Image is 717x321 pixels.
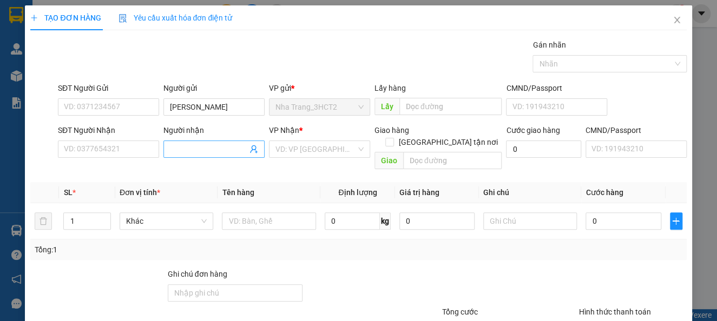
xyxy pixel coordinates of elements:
label: Ghi chú đơn hàng [168,270,227,278]
div: Người gửi [163,82,265,94]
span: VP Nhận [269,126,299,135]
img: logo.jpg [117,14,143,39]
input: VD: Bàn, Ghế [222,212,316,230]
div: SĐT Người Gửi [58,82,159,94]
span: TẠO ĐƠN HÀNG [30,14,101,22]
span: Lấy [374,98,399,115]
div: Người nhận [163,124,265,136]
span: user-add [249,145,258,153]
span: Khác [126,213,207,229]
div: SĐT Người Nhận [58,124,159,136]
span: Định lượng [338,188,377,197]
span: close [673,16,681,24]
li: (c) 2017 [91,51,149,65]
input: Ghi Chú [483,212,577,230]
span: Đơn vị tính [120,188,160,197]
span: Yêu cầu xuất hóa đơn điện tử [119,14,233,22]
div: CMND/Passport [506,82,607,94]
div: VP gửi [269,82,370,94]
div: Tổng: 1 [35,244,278,256]
span: Cước hàng [586,188,623,197]
b: Gửi khách hàng [67,16,107,66]
b: Phương Nam Express [14,70,60,139]
input: Dọc đường [403,152,502,169]
span: Nha Trang_3HCT2 [275,99,364,115]
span: Giá trị hàng [399,188,439,197]
button: plus [670,212,682,230]
span: plus [30,14,38,22]
span: Giao hàng [374,126,409,135]
span: SL [63,188,72,197]
label: Cước giao hàng [506,126,560,135]
div: CMND/Passport [586,124,687,136]
input: Dọc đường [399,98,502,115]
input: Ghi chú đơn hàng [168,284,302,302]
span: [GEOGRAPHIC_DATA] tận nơi [394,136,502,148]
label: Hình thức thanh toán [579,307,651,316]
span: Lấy hàng [374,84,406,92]
button: Close [662,5,692,36]
label: Gán nhãn [532,41,565,49]
img: icon [119,14,127,23]
input: Cước giao hàng [506,141,581,158]
span: Giao [374,152,403,169]
button: delete [35,212,52,230]
th: Ghi chú [479,182,582,203]
span: plus [670,217,682,225]
b: [DOMAIN_NAME] [91,41,149,50]
span: kg [380,212,391,230]
span: Tổng cước [442,307,478,316]
span: Tên hàng [222,188,254,197]
input: 0 [399,212,475,230]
